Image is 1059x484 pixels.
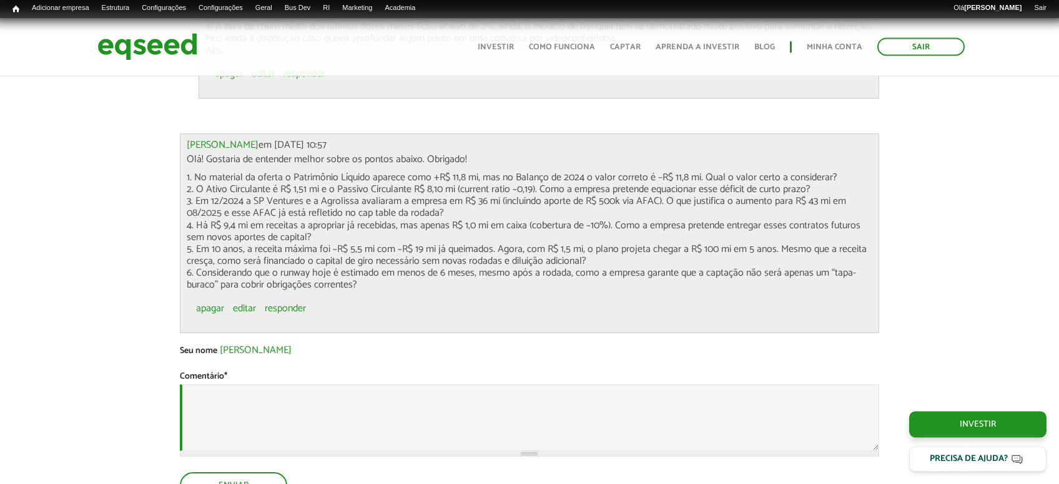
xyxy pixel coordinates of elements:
a: Minha conta [807,43,862,51]
p: 1. No material da oferta o Patrimônio Líquido aparece como +R$ 11,8 mi, mas no Balanço de 2024 o ... [187,172,873,291]
span: Início [12,4,19,13]
label: Comentário [180,372,227,381]
a: Configurações [135,3,192,13]
a: Academia [378,3,421,13]
a: responder [283,69,325,79]
a: Olá[PERSON_NAME] [947,3,1028,13]
a: Investir [909,411,1047,437]
a: Investir [478,43,514,51]
a: editar [233,304,256,314]
a: [PERSON_NAME] [220,346,292,356]
a: Estrutura [96,3,136,13]
a: apagar [196,304,224,314]
a: Bus Dev [278,3,317,13]
a: Marketing [336,3,378,13]
a: Como funciona [529,43,595,51]
a: RI [317,3,336,13]
a: [PERSON_NAME] [187,140,259,150]
span: Este campo é obrigatório. [224,369,227,384]
a: Início [6,3,26,15]
a: Captar [610,43,641,51]
a: apagar [215,69,243,79]
a: Adicionar empresa [26,3,96,13]
a: Blog [754,43,775,51]
label: Seu nome [180,347,217,356]
a: Aprenda a investir [656,43,739,51]
img: EqSeed [97,30,197,63]
a: responder [265,304,306,314]
p: Olá! Gostaria de entender melhor sobre os pontos abaixo. Obrigado! [187,153,873,165]
span: em [DATE] 10:57 [187,137,327,153]
a: editar [252,69,275,79]
a: Sair [877,37,965,56]
a: Geral [249,3,278,13]
strong: [PERSON_NAME] [964,4,1022,11]
a: Sair [1028,3,1053,13]
a: Configurações [192,3,249,13]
